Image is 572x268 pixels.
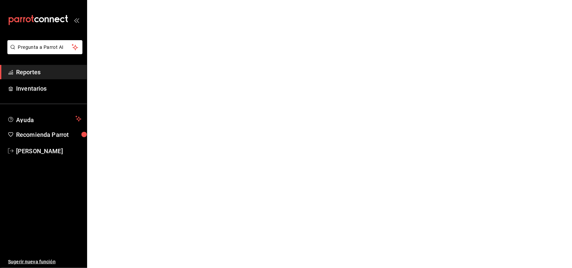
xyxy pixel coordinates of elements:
span: Ayuda [16,115,73,123]
span: Reportes [16,68,81,77]
span: Inventarios [16,84,81,93]
a: Pregunta a Parrot AI [5,49,82,56]
button: open_drawer_menu [74,17,79,23]
button: Pregunta a Parrot AI [7,40,82,54]
span: [PERSON_NAME] [16,147,81,156]
span: Sugerir nueva función [8,258,81,265]
span: Recomienda Parrot [16,130,81,139]
span: Pregunta a Parrot AI [18,44,72,51]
